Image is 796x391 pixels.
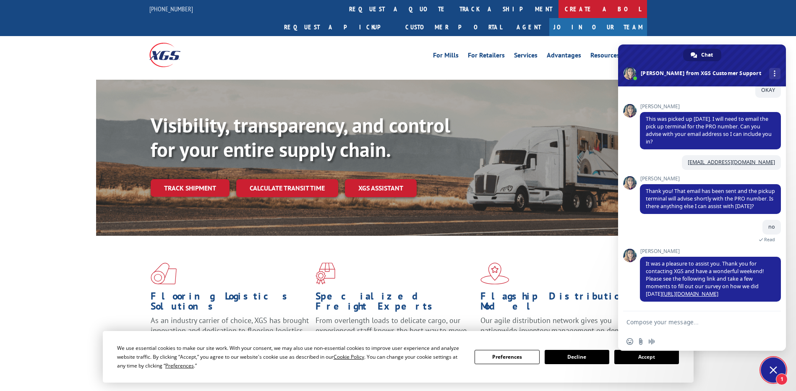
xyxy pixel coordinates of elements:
a: Services [514,52,538,61]
a: Advantages [547,52,581,61]
div: Cookie Consent Prompt [103,331,694,383]
span: Preferences [165,362,194,369]
div: More channels [769,68,780,79]
a: For Retailers [468,52,505,61]
h1: Flagship Distribution Model [480,291,639,315]
span: It was a pleasure to assist you. Thank you for contacting XGS and have a wonderful weekend! Pleas... [646,260,764,297]
a: [EMAIL_ADDRESS][DOMAIN_NAME] [688,159,775,166]
p: From overlength loads to delicate cargo, our experienced staff knows the best way to move your fr... [316,315,474,353]
span: [PERSON_NAME] [640,104,781,109]
span: Chat [701,49,713,61]
img: xgs-icon-total-supply-chain-intelligence-red [151,263,177,284]
a: Calculate transit time [236,179,338,197]
button: Preferences [475,350,539,364]
button: Decline [545,350,609,364]
b: Visibility, transparency, and control for your entire supply chain. [151,112,450,162]
span: As an industry carrier of choice, XGS has brought innovation and dedication to flooring logistics... [151,315,309,345]
a: Customer Portal [399,18,508,36]
span: Cookie Policy [334,353,364,360]
span: Send a file [637,338,644,345]
img: xgs-icon-flagship-distribution-model-red [480,263,509,284]
span: Audio message [648,338,655,345]
textarea: Compose your message... [626,318,759,326]
button: Accept [614,350,679,364]
div: We use essential cookies to make our site work. With your consent, we may also use non-essential ... [117,344,465,370]
span: This was picked up [DATE]. I will need to email the pick up terminal for the PRO number. Can you ... [646,115,772,145]
span: Our agile distribution network gives you nationwide inventory management on demand. [480,315,635,335]
h1: Specialized Freight Experts [316,291,474,315]
a: Resources [590,52,620,61]
a: Agent [508,18,549,36]
span: Insert an emoji [626,338,633,345]
span: Read [764,237,775,242]
span: [PERSON_NAME] [640,176,781,182]
div: Chat [683,49,721,61]
a: Join Our Team [549,18,647,36]
h1: Flooring Logistics Solutions [151,291,309,315]
a: Request a pickup [278,18,399,36]
span: 1 [776,373,788,385]
a: [URL][DOMAIN_NAME] [662,290,718,297]
a: For Mills [433,52,459,61]
span: no [768,223,775,230]
img: xgs-icon-focused-on-flooring-red [316,263,335,284]
span: [PERSON_NAME] [640,248,781,254]
span: Thank you! That email has been sent and the pickup terminal will advise shortly with the PRO numb... [646,188,775,210]
a: XGS ASSISTANT [345,179,417,197]
a: [PHONE_NUMBER] [149,5,193,13]
div: Close chat [761,357,786,383]
a: Track shipment [151,179,230,197]
span: OKAY [761,86,775,94]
